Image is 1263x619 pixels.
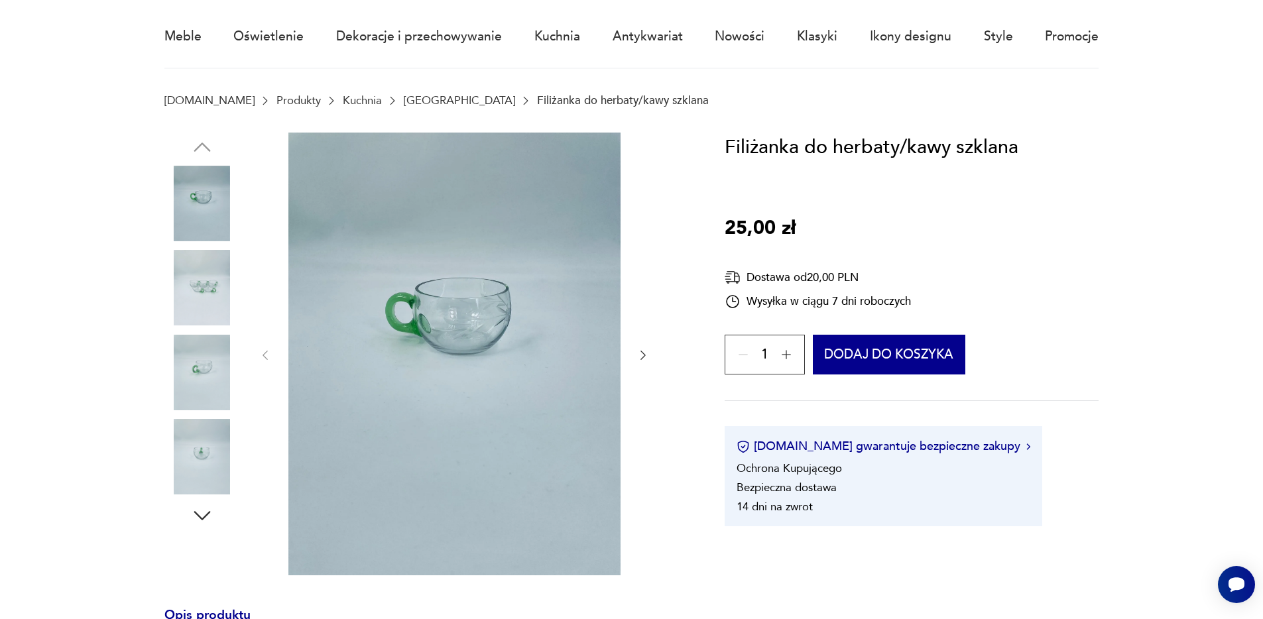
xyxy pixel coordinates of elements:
a: Produkty [276,94,321,107]
button: [DOMAIN_NAME] gwarantuje bezpieczne zakupy [737,438,1030,455]
li: Ochrona Kupującego [737,461,842,476]
a: [GEOGRAPHIC_DATA] [404,94,515,107]
button: Dodaj do koszyka [813,335,966,374]
a: Meble [164,6,202,67]
img: Zdjęcie produktu Filiżanka do herbaty/kawy szklana [288,133,621,575]
a: Promocje [1045,6,1099,67]
a: Antykwariat [613,6,683,67]
p: Filiżanka do herbaty/kawy szklana [537,94,709,107]
a: Oświetlenie [233,6,304,67]
img: Zdjęcie produktu Filiżanka do herbaty/kawy szklana [164,250,240,325]
div: Wysyłka w ciągu 7 dni roboczych [725,294,911,309]
h1: Filiżanka do herbaty/kawy szklana [725,133,1018,163]
p: 25,00 zł [725,213,796,244]
a: Style [984,6,1013,67]
div: Dostawa od 20,00 PLN [725,269,911,286]
img: Zdjęcie produktu Filiżanka do herbaty/kawy szklana [164,166,240,241]
a: Dekoracje i przechowywanie [336,6,502,67]
img: Zdjęcie produktu Filiżanka do herbaty/kawy szklana [164,419,240,494]
a: [DOMAIN_NAME] [164,94,255,107]
img: Ikona certyfikatu [737,440,750,453]
img: Ikona dostawy [725,269,741,286]
a: Klasyki [797,6,837,67]
a: Kuchnia [534,6,580,67]
span: 1 [761,350,768,361]
a: Kuchnia [343,94,382,107]
img: Ikona strzałki w prawo [1026,443,1030,450]
a: Nowości [715,6,764,67]
li: Bezpieczna dostawa [737,480,837,495]
img: Zdjęcie produktu Filiżanka do herbaty/kawy szklana [164,335,240,410]
iframe: Smartsupp widget button [1218,566,1255,603]
a: Ikony designu [870,6,951,67]
li: 14 dni na zwrot [737,499,813,514]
